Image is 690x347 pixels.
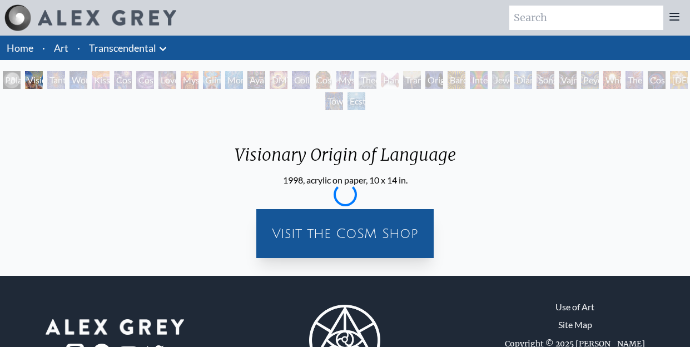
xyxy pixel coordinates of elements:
a: Site Map [558,318,592,331]
div: Collective Vision [292,71,310,89]
div: Song of Vajra Being [537,71,554,89]
div: Interbeing [470,71,488,89]
div: Mystic Eye [336,71,354,89]
div: Jewel Being [492,71,510,89]
div: Cosmic Creativity [114,71,132,89]
div: Visionary Origin of Language [226,145,465,173]
div: White Light [603,71,621,89]
div: Hands that See [381,71,399,89]
div: Tantra [47,71,65,89]
li: · [73,36,85,60]
div: Cosmic [DEMOGRAPHIC_DATA] [314,71,332,89]
a: Home [7,42,33,54]
div: The Great Turn [626,71,643,89]
a: Visit the CoSM Shop [263,216,427,251]
div: Vajra Being [559,71,577,89]
div: Love is a Cosmic Force [158,71,176,89]
div: Ayahuasca Visitation [247,71,265,89]
div: Kiss of the [MEDICAL_DATA] [92,71,110,89]
a: Art [54,40,68,56]
div: Theologue [359,71,376,89]
div: Wonder [70,71,87,89]
div: Cosmic Consciousness [648,71,666,89]
div: Cosmic Artist [136,71,154,89]
div: Visionary Origin of Language [25,71,43,89]
div: Monochord [225,71,243,89]
div: 1998, acrylic on paper, 10 x 14 in. [226,173,465,187]
a: Transcendental [89,40,156,56]
div: Peyote Being [581,71,599,89]
div: Mysteriosa 2 [181,71,198,89]
div: Ecstasy [348,92,365,110]
div: DMT - The Spirit Molecule [270,71,287,89]
div: Toward the One [325,92,343,110]
a: Use of Art [555,300,594,314]
div: [DEMOGRAPHIC_DATA] [670,71,688,89]
div: Polar Unity Spiral [3,71,21,89]
div: Diamond Being [514,71,532,89]
div: Transfiguration [403,71,421,89]
li: · [38,36,49,60]
div: Glimpsing the Empyrean [203,71,221,89]
div: Bardo Being [448,71,465,89]
div: Original Face [425,71,443,89]
input: Search [509,6,663,30]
